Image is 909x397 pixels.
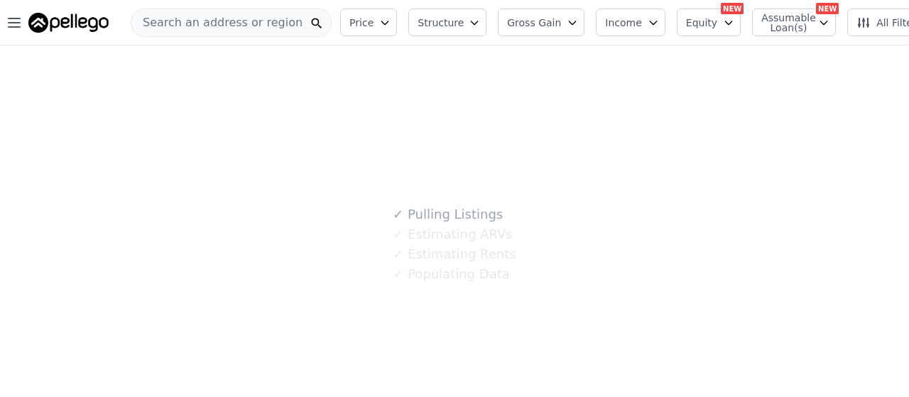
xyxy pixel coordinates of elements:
div: NEW [816,3,839,14]
button: Price [340,9,397,36]
span: Assumable Loan(s) [761,13,807,33]
div: Pulling Listings [393,205,503,224]
div: Estimating Rents [393,244,516,264]
span: Structure [418,16,463,30]
span: ✓ [393,247,403,261]
span: ✓ [393,207,403,222]
button: Structure [408,9,486,36]
span: Equity [686,16,717,30]
span: Search an address or region [131,14,303,31]
button: Gross Gain [498,9,584,36]
span: ✓ [393,227,403,241]
div: Estimating ARVs [393,224,512,244]
div: NEW [721,3,744,14]
button: Equity [677,9,741,36]
img: Pellego [28,13,109,33]
div: Populating Data [393,264,509,284]
span: Price [349,16,374,30]
span: ✓ [393,267,403,281]
button: Income [596,9,665,36]
span: Gross Gain [507,16,561,30]
button: Assumable Loan(s) [752,9,836,36]
span: Income [605,16,642,30]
